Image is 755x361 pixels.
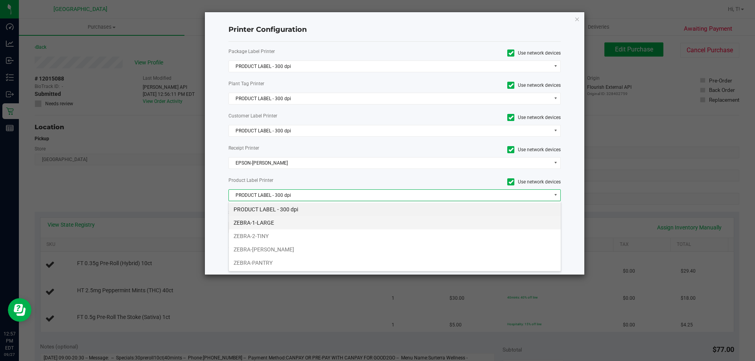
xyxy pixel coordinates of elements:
li: ZEBRA-1-LARGE [229,216,561,229]
span: PRODUCT LABEL - 300 dpi [229,61,551,72]
iframe: Resource center [8,298,31,322]
label: Product Label Printer [228,177,389,184]
label: Customer Label Printer [228,112,389,119]
label: Package Label Printer [228,48,389,55]
label: Receipt Printer [228,145,389,152]
span: EPSON-[PERSON_NAME] [229,158,551,169]
li: ZEBRA-2-TINY [229,229,561,243]
label: Use network devices [401,178,561,185]
label: Plant Tag Printer [228,80,389,87]
label: Use network devices [401,114,561,121]
span: PRODUCT LABEL - 300 dpi [229,125,551,136]
span: PRODUCT LABEL - 300 dpi [229,190,551,201]
label: Use network devices [401,146,561,153]
span: PRODUCT LABEL - 300 dpi [229,93,551,104]
li: PRODUCT LABEL - 300 dpi [229,203,561,216]
label: Use network devices [401,49,561,57]
h4: Printer Configuration [228,25,561,35]
li: ZEBRA-PANTRY [229,256,561,269]
label: Use network devices [401,82,561,89]
li: ZEBRA-[PERSON_NAME] [229,243,561,256]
